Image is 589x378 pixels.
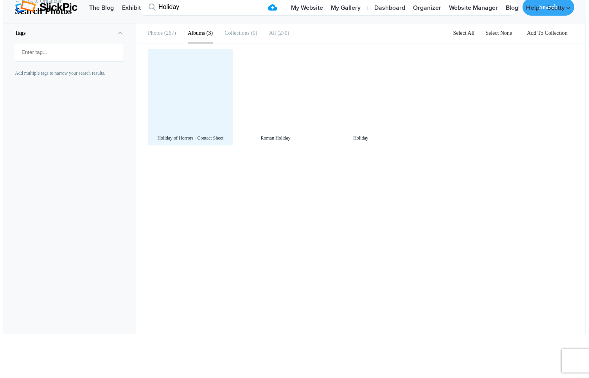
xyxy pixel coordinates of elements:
a: Select None [481,30,517,36]
a: Select All [448,30,479,36]
span: 267 [163,30,176,36]
span: 0 [250,30,257,36]
div: Holiday [322,134,400,142]
div: Roman Holiday [237,134,314,142]
input: Enter tag... [19,45,120,59]
p: Add multiple tags to narrow your search results. [15,70,124,77]
mat-chip-list: Fruit selection [15,43,124,61]
b: Collections [224,30,250,36]
span: 3 [205,30,213,36]
b: Tags [15,30,26,36]
span: 270 [276,30,289,36]
b: All [269,30,276,36]
div: Holiday of Horrors - Contact Sheet [152,134,229,142]
a: Add To Collection [521,30,574,36]
b: Albums [188,30,205,36]
b: Photos [148,30,163,36]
